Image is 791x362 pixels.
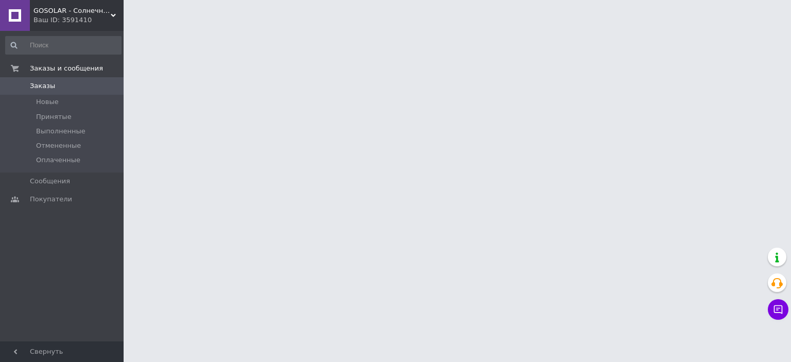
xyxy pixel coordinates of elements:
[36,97,59,107] span: Новые
[36,112,72,122] span: Принятые
[30,64,103,73] span: Заказы и сообщения
[768,299,788,320] button: Чат с покупателем
[30,177,70,186] span: Сообщения
[36,127,85,136] span: Выполненные
[36,156,80,165] span: Оплаченные
[30,195,72,204] span: Покупатели
[30,81,55,91] span: Заказы
[33,6,111,15] span: GOSOLAR - Солнечные электростанции
[36,141,81,150] span: Отмененные
[33,15,124,25] div: Ваш ID: 3591410
[5,36,122,55] input: Поиск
